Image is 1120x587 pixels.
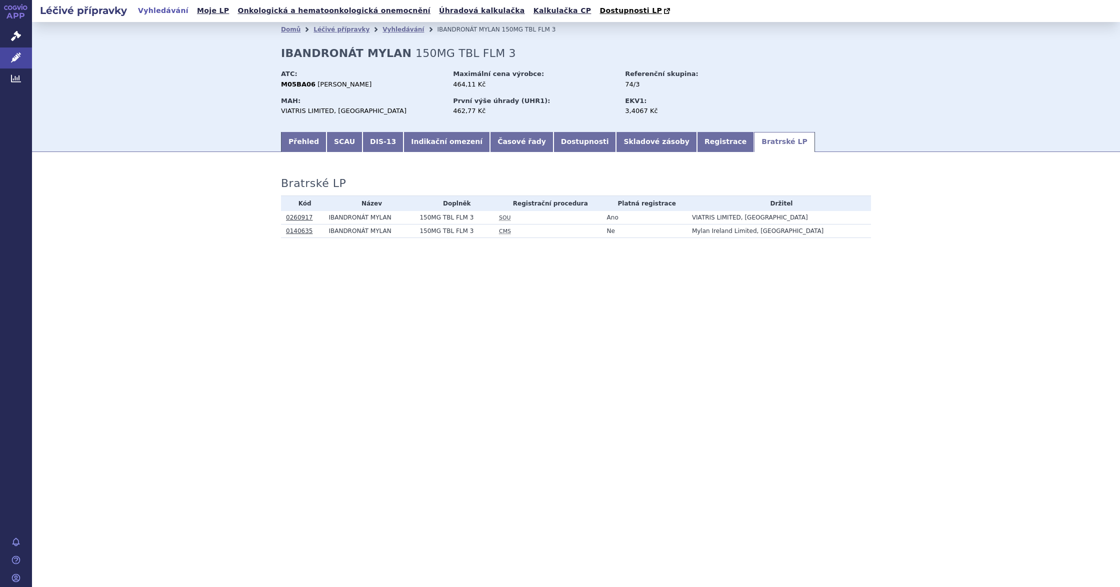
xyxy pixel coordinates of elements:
strong: M05BA06 [281,80,315,88]
a: Dostupnosti LP [596,4,675,18]
a: Skladové zásoby [616,132,696,152]
strong: ATC: [281,70,297,77]
div: 3,4067 Kč [625,106,737,115]
div: 464,11 Kč [453,80,615,89]
a: Registrace [697,132,754,152]
span: Dostupnosti LP [599,6,662,14]
strong: Referenční skupina: [625,70,698,77]
abbr: souběžný dovoz [499,214,510,221]
abbr: registrace postupem vzájemného uznávání (MRP, DCP), ČR jako dotčený stát [499,228,511,235]
a: Bratrské LP [754,132,814,152]
span: 150MG TBL FLM 3 [415,47,516,59]
span: IBANDRONÁT MYLAN [437,26,499,33]
h3: Bratrské LP [281,177,346,190]
strong: EKV1: [625,97,646,104]
td: IBANDRONÁT MYLAN [323,224,414,237]
a: Onkologická a hematoonkologická onemocnění [234,4,433,17]
div: 74/3 [625,80,737,89]
strong: IBANDRONÁT MYLAN [281,47,411,59]
td: Mylan Ireland Limited, [GEOGRAPHIC_DATA] [687,224,871,237]
th: Registrační procedura [494,196,602,211]
td: Ne [602,224,687,237]
div: 462,77 Kč [453,106,615,115]
td: IBANDRONÁT MYLAN [323,211,414,224]
a: Vyhledávání [382,26,424,33]
h2: Léčivé přípravky [32,3,135,17]
a: Dostupnosti [553,132,616,152]
a: 0260917 [286,214,312,221]
a: Léčivé přípravky [313,26,369,33]
strong: První výše úhrady (UHR1): [453,97,550,104]
span: [PERSON_NAME] [317,80,371,88]
strong: MAH: [281,97,300,104]
a: Indikační omezení [403,132,490,152]
a: Přehled [281,132,326,152]
th: Držitel [687,196,871,211]
th: Platná registrace [602,196,687,211]
a: DIS-13 [362,132,403,152]
a: SCAU [326,132,362,152]
div: VIATRIS LIMITED, [GEOGRAPHIC_DATA] [281,106,443,115]
a: Domů [281,26,300,33]
td: 150MG TBL FLM 3 [414,211,494,224]
th: Doplněk [414,196,494,211]
a: 0140635 [286,227,312,234]
td: VIATRIS LIMITED, [GEOGRAPHIC_DATA] [687,211,871,224]
th: Kód [281,196,323,211]
a: Moje LP [194,4,232,17]
a: Časové řady [490,132,553,152]
td: 150MG TBL FLM 3 [414,224,494,237]
a: Kalkulačka CP [530,4,594,17]
a: Vyhledávání [135,4,191,17]
td: Ano [602,211,687,224]
th: Název [323,196,414,211]
strong: Maximální cena výrobce: [453,70,544,77]
span: 150MG TBL FLM 3 [502,26,556,33]
a: Úhradová kalkulačka [436,4,528,17]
